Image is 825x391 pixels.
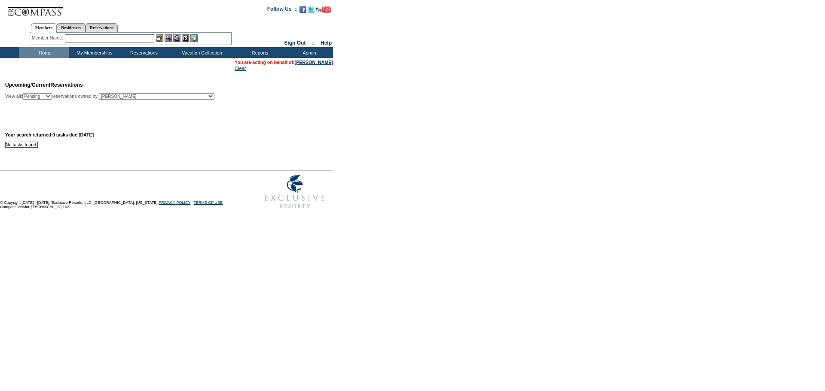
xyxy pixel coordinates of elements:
[316,6,331,13] img: Subscribe to our YouTube Channel
[235,66,246,71] a: Clear
[299,6,306,13] img: Become our fan on Facebook
[168,47,234,58] td: Vacation Collection
[267,5,298,15] td: Follow Us ::
[57,23,86,32] a: Residences
[284,40,306,46] a: Sign Out
[316,9,331,14] a: Subscribe to our YouTube Channel
[5,82,83,88] span: Reservations
[32,34,65,42] div: Member Name:
[165,34,172,42] img: View
[86,23,118,32] a: Reservations
[5,93,218,100] div: View all: reservations owned by:
[321,40,332,46] a: Help
[235,60,333,65] span: You are acting on behalf of:
[284,47,333,58] td: Admin
[312,40,315,46] span: ::
[5,82,50,88] span: Upcoming/Current
[234,47,284,58] td: Reports
[256,170,333,213] img: Exclusive Resorts
[69,47,118,58] td: My Memberships
[159,200,190,205] a: PRIVACY POLICY
[19,47,69,58] td: Home
[182,34,189,42] img: Reservations
[190,34,198,42] img: b_calculator.gif
[156,34,163,42] img: b_edit.gif
[118,47,168,58] td: Reservations
[31,23,57,33] a: Members
[295,60,333,65] a: [PERSON_NAME]
[308,9,315,14] a: Follow us on Twitter
[308,6,315,13] img: Follow us on Twitter
[173,34,180,42] img: Impersonate
[5,132,334,142] div: Your search returned 0 tasks due [DATE]
[299,9,306,14] a: Become our fan on Facebook
[194,200,223,205] a: TERMS OF USE
[6,142,38,147] td: No tasks found.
